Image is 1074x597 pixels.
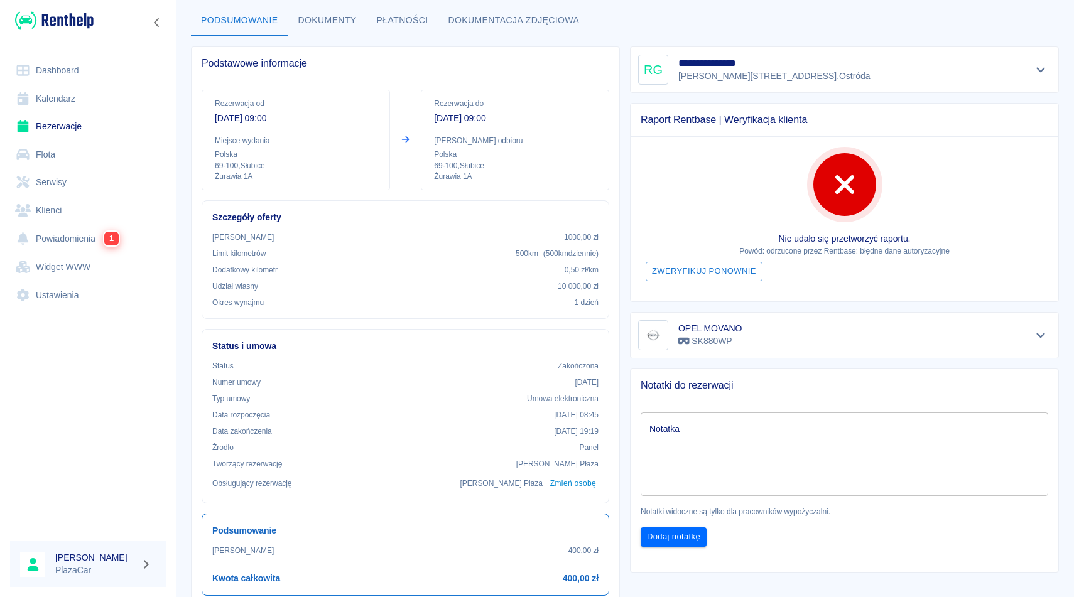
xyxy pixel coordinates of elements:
p: Rezerwacja do [434,98,596,109]
img: Image [641,323,666,348]
span: ( 500 km dziennie ) [543,249,599,258]
p: 69-100 , Słubice [434,160,596,171]
button: Pokaż szczegóły [1031,326,1051,344]
span: Notatki do rezerwacji [641,379,1048,392]
p: 10 000,00 zł [558,281,599,292]
span: Raport Rentbase | Weryfikacja klienta [641,114,1048,126]
button: Zmień osobę [548,475,599,493]
h6: 400,00 zł [563,572,599,585]
a: Serwisy [10,168,166,196]
a: Kalendarz [10,85,166,113]
h6: Szczegóły oferty [212,211,599,224]
button: Zwiń nawigację [148,14,166,31]
p: Miejsce wydania [215,135,377,146]
h6: [PERSON_NAME] [55,551,136,564]
p: [PERSON_NAME] Płaza [460,478,543,489]
p: [PERSON_NAME] [212,545,274,556]
p: Żrodło [212,442,234,453]
p: [PERSON_NAME] odbioru [434,135,596,146]
p: Żurawia 1A [434,171,596,182]
h6: Podsumowanie [212,524,599,537]
p: Dodatkowy kilometr [212,264,278,276]
p: Rezerwacja od [215,98,377,109]
p: [PERSON_NAME] [212,232,274,243]
p: Zakończona [558,360,599,372]
p: [DATE] 09:00 [434,112,596,125]
a: Renthelp logo [10,10,94,31]
a: Rezerwacje [10,112,166,141]
div: RG [638,55,668,85]
a: Widget WWW [10,253,166,281]
a: Ustawienia [10,281,166,309]
p: 1 dzień [575,297,599,308]
span: Podstawowe informacje [202,57,609,70]
p: Umowa elektroniczna [527,393,599,404]
h6: OPEL MOVANO [678,322,742,335]
p: Nie udało się przetworzyć raportu. [641,232,1048,245]
p: Panel [580,442,599,453]
img: Renthelp logo [15,10,94,31]
p: Polska [434,149,596,160]
p: Udział własny [212,281,258,292]
p: 1000,00 zł [564,232,599,243]
h6: Kwota całkowita [212,572,280,585]
p: [DATE] 09:00 [215,112,377,125]
button: Dokumentacja zdjęciowa [438,6,590,36]
p: Polska [215,149,377,160]
p: Numer umowy [212,377,261,388]
p: [DATE] 19:19 [554,426,599,437]
span: 1 [104,232,119,246]
p: [DATE] 08:45 [554,409,599,421]
p: Status [212,360,234,372]
p: PlazaCar [55,564,136,577]
p: Limit kilometrów [212,248,266,259]
p: Tworzący rezerwację [212,458,282,470]
button: Pokaż szczegóły [1031,61,1051,78]
p: Okres wynajmu [212,297,264,308]
p: Żurawia 1A [215,171,377,182]
h6: Status i umowa [212,340,599,353]
a: Klienci [10,196,166,225]
button: Dodaj notatkę [641,527,707,547]
button: Płatności [367,6,438,36]
p: Data rozpoczęcia [212,409,270,421]
button: Dokumenty [288,6,367,36]
p: [PERSON_NAME][STREET_ADDRESS] , Ostróda [678,70,870,83]
a: Powiadomienia1 [10,224,166,253]
p: [PERSON_NAME] Płaza [516,458,599,470]
p: 400,00 zł [568,545,599,556]
a: Flota [10,141,166,169]
p: 69-100 , Słubice [215,160,377,171]
button: Podsumowanie [191,6,288,36]
button: Zweryfikuj ponownie [646,262,762,281]
p: SK880WP [678,335,742,348]
p: Notatki widoczne są tylko dla pracowników wypożyczalni. [641,506,1048,517]
p: [DATE] [575,377,599,388]
a: Dashboard [10,56,166,85]
p: Typ umowy [212,393,250,404]
p: 500 km [516,248,599,259]
p: Data zakończenia [212,426,272,437]
p: Obsługujący rezerwację [212,478,292,489]
p: Powód: odrzucone przez Rentbase: błędne dane autoryzacyjne [641,245,1048,257]
p: 0,50 zł /km [565,264,599,276]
